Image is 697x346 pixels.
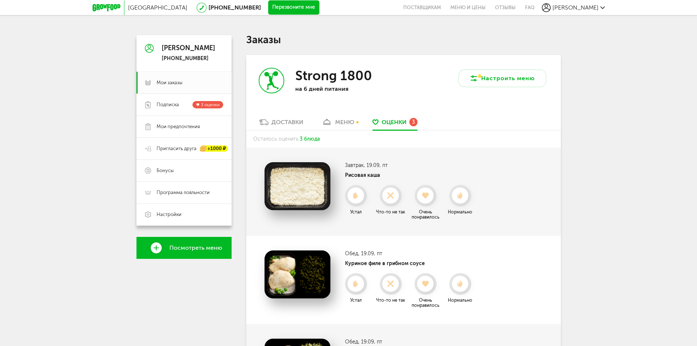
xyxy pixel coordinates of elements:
[157,79,183,86] span: Мои заказы
[268,0,319,15] button: Перезвоните мне
[444,298,477,303] div: Нормально
[300,136,320,142] span: 3 блюда
[246,130,561,148] div: Осталось оценить:
[374,298,407,303] div: Что-то не так
[128,4,187,11] span: [GEOGRAPHIC_DATA]
[295,68,372,83] h3: Strong 1800
[358,339,382,345] span: , 19.09, пт
[340,298,372,303] div: Устал
[458,70,546,87] button: Настроить меню
[345,172,477,178] h4: Рисовая каша
[136,204,232,226] a: Настройки
[157,145,196,152] span: Пригласить друга
[409,209,442,220] div: Очень понравилось
[162,45,215,52] div: [PERSON_NAME]
[201,102,220,107] span: 3 оценки
[209,4,261,11] a: [PHONE_NUMBER]
[369,118,421,130] a: Оценки 3
[200,146,228,152] div: +1000 ₽
[162,55,215,62] div: [PHONE_NUMBER]
[318,118,358,130] a: меню
[136,116,232,138] a: Мои предпочтения
[265,162,330,210] img: Рисовая каша
[345,260,477,267] h4: Куриное филе в грибном соусе
[136,138,232,160] a: Пригласить друга +1000 ₽
[382,119,406,126] span: Оценки
[335,119,354,126] div: меню
[358,250,382,257] span: , 19.09, пт
[136,94,232,116] a: Подписка 3 оценки
[364,162,388,168] span: , 19.09, пт
[157,189,210,196] span: Программа лояльности
[136,72,232,94] a: Мои заказы
[157,123,200,130] span: Мои предпочтения
[340,209,372,215] div: Устал
[271,119,303,126] div: Доставки
[552,4,599,11] span: [PERSON_NAME]
[265,250,330,298] img: Куриное филе в грибном соусе
[409,118,417,126] div: 3
[157,101,179,108] span: Подписка
[157,211,181,218] span: Настройки
[255,118,307,130] a: Доставки
[157,167,174,174] span: Бонусы
[444,209,477,215] div: Нормально
[136,182,232,204] a: Программа лояльности
[136,160,232,182] a: Бонусы
[345,339,477,345] h3: Обед
[169,245,222,251] span: Посмотреть меню
[345,250,477,257] h3: Обед
[409,298,442,308] div: Очень понравилось
[345,162,477,168] h3: Завтрак
[136,237,232,259] a: Посмотреть меню
[295,85,390,92] p: на 6 дней питания
[246,35,561,45] h1: Заказы
[374,209,407,215] div: Что-то не так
